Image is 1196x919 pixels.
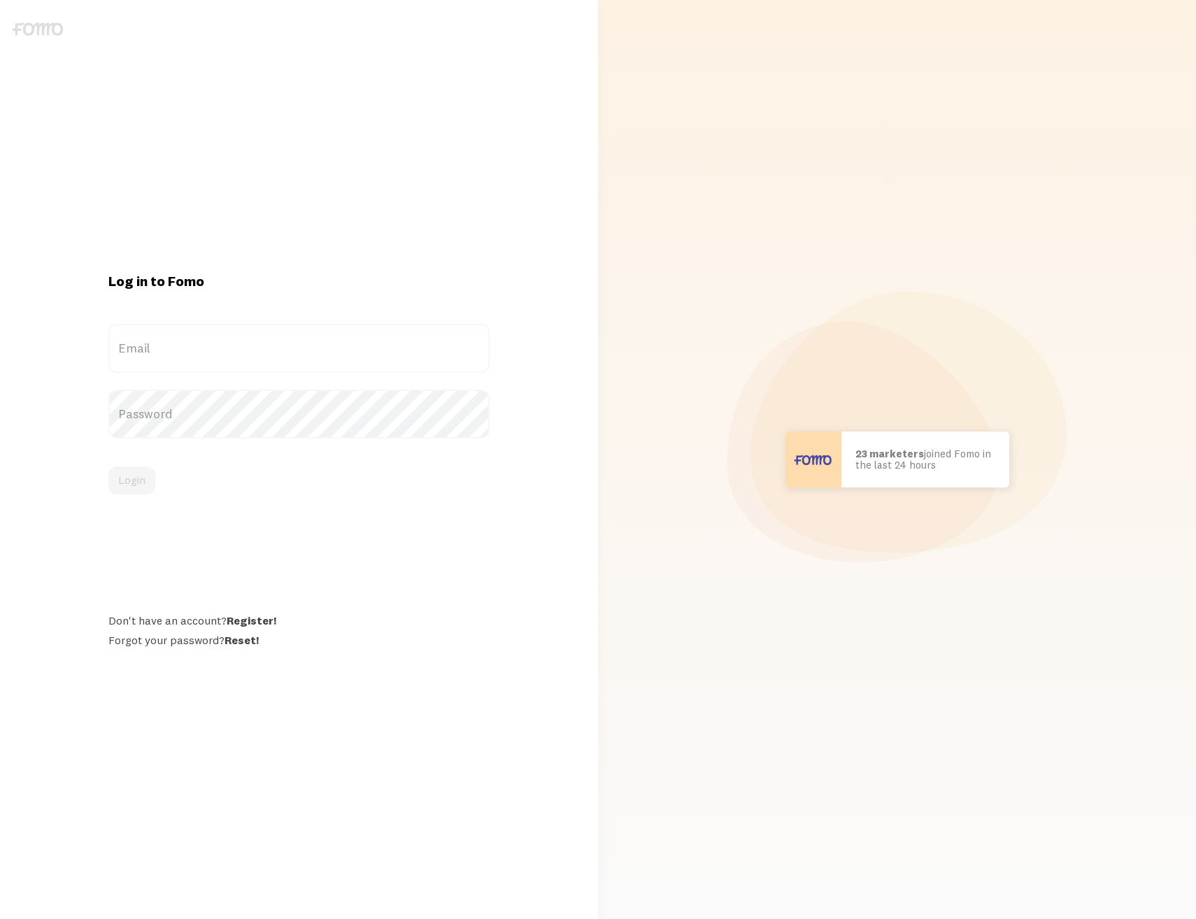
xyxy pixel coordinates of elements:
[108,272,490,290] h1: Log in to Fomo
[108,633,490,647] div: Forgot your password?
[855,447,924,460] b: 23 marketers
[225,633,259,647] a: Reset!
[13,22,63,36] img: fomo-logo-gray-b99e0e8ada9f9040e2984d0d95b3b12da0074ffd48d1e5cb62ac37fc77b0b268.svg
[108,613,490,627] div: Don't have an account?
[855,448,995,471] p: joined Fomo in the last 24 hours
[785,432,841,487] img: User avatar
[227,613,276,627] a: Register!
[108,390,490,439] label: Password
[108,324,490,373] label: Email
